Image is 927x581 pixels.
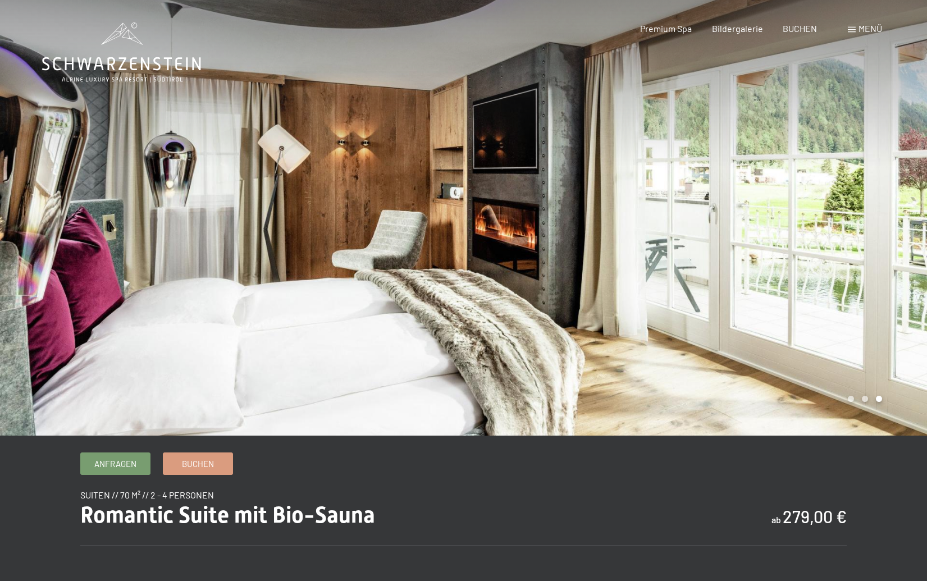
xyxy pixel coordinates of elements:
span: Menü [858,23,882,34]
span: Suiten // 70 m² // 2 - 4 Personen [80,489,214,500]
a: Premium Spa [640,23,692,34]
a: BUCHEN [783,23,817,34]
a: Anfragen [81,453,150,474]
a: Bildergalerie [712,23,763,34]
span: ab [771,514,781,525]
span: Buchen [182,458,214,470]
b: 279,00 € [783,506,847,527]
span: Anfragen [94,458,136,470]
span: Romantic Suite mit Bio-Sauna [80,502,375,528]
a: Buchen [163,453,232,474]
